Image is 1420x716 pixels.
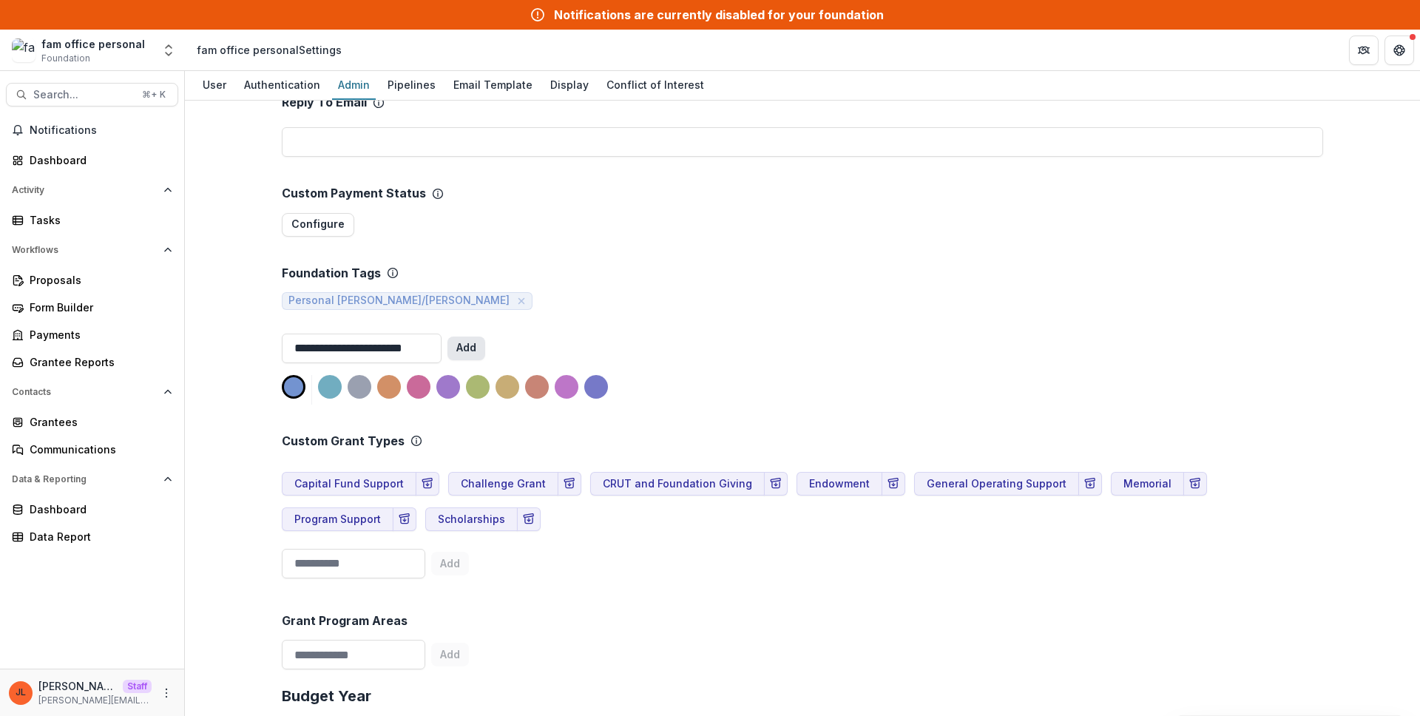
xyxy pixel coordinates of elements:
h2: Budget Year [282,687,1323,705]
button: Search... [6,83,178,107]
span: Foundation [41,52,90,65]
a: Dashboard [6,497,178,521]
button: Add [447,337,485,360]
a: Conflict of Interest [601,71,710,100]
div: Data Report [30,529,166,544]
button: Endowment [797,472,882,496]
button: Partners [1349,36,1379,65]
span: Search... [33,89,133,101]
div: Form Builder [30,300,166,315]
div: Display [544,74,595,95]
button: Archive Grant Type [558,472,581,496]
div: Jeanne Locker [16,688,26,698]
p: Custom Payment Status [282,186,426,200]
div: Proposals [30,272,166,288]
div: User [197,74,232,95]
a: Pipelines [382,71,442,100]
button: Archive Grant Type [517,507,541,531]
div: Conflict of Interest [601,74,710,95]
div: Grantee Reports [30,354,166,370]
div: Tasks [30,212,166,228]
a: Form Builder [6,295,178,320]
button: Archive Grant Type [416,472,439,496]
a: Email Template [447,71,538,100]
a: Grantee Reports [6,350,178,374]
span: Personal [PERSON_NAME]/[PERSON_NAME] [288,294,510,307]
span: Notifications [30,124,172,137]
button: Archive Grant Type [1078,472,1102,496]
button: Open Data & Reporting [6,467,178,491]
a: Authentication [238,71,326,100]
div: Admin [332,74,376,95]
span: Contacts [12,387,158,397]
a: Dashboard [6,148,178,172]
p: Foundation Tags [282,266,381,280]
div: fam office personal Settings [197,42,342,58]
h2: Custom Grant Types [282,434,405,448]
button: Add [431,643,469,666]
span: Data & Reporting [12,474,158,484]
button: close [514,294,529,308]
div: Dashboard [30,152,166,168]
a: Grantees [6,410,178,434]
span: Activity [12,185,158,195]
h2: Grant Program Areas [282,614,408,628]
button: Open Workflows [6,238,178,262]
a: Communications [6,437,178,462]
button: Program Support [282,507,393,531]
button: Open entity switcher [158,36,179,65]
img: fam office personal [12,38,35,62]
button: Archive Grant Type [393,507,416,531]
div: Dashboard [30,501,166,517]
div: Email Template [447,74,538,95]
div: Pipelines [382,74,442,95]
button: Capital Fund Support [282,472,416,496]
p: Staff [123,680,152,693]
button: Challenge Grant [448,472,558,496]
div: Payments [30,327,166,342]
button: Open Contacts [6,380,178,404]
div: Notifications are currently disabled for your foundation [554,6,884,24]
button: Scholarships [425,507,518,531]
button: General Operating Support [914,472,1079,496]
button: Get Help [1384,36,1414,65]
button: Notifications [6,118,178,142]
button: Open Activity [6,178,178,202]
button: More [158,684,175,702]
a: Display [544,71,595,100]
div: fam office personal [41,36,145,52]
span: Workflows [12,245,158,255]
div: ⌘ + K [139,87,169,103]
button: Archive Grant Type [1183,472,1207,496]
a: Tasks [6,208,178,232]
nav: breadcrumb [191,39,348,61]
button: Add [431,552,469,575]
button: Memorial [1111,472,1184,496]
a: User [197,71,232,100]
div: Authentication [238,74,326,95]
p: Reply To Email [282,95,367,109]
p: [PERSON_NAME][EMAIL_ADDRESS][DOMAIN_NAME] [38,694,152,707]
p: [PERSON_NAME] [38,678,117,694]
button: CRUT and Foundation Giving [590,472,765,496]
a: Data Report [6,524,178,549]
button: Archive Grant Type [882,472,905,496]
button: Configure [282,213,354,237]
a: Admin [332,71,376,100]
a: Payments [6,322,178,347]
a: Proposals [6,268,178,292]
div: Communications [30,442,166,457]
button: Archive Grant Type [764,472,788,496]
div: Grantees [30,414,166,430]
